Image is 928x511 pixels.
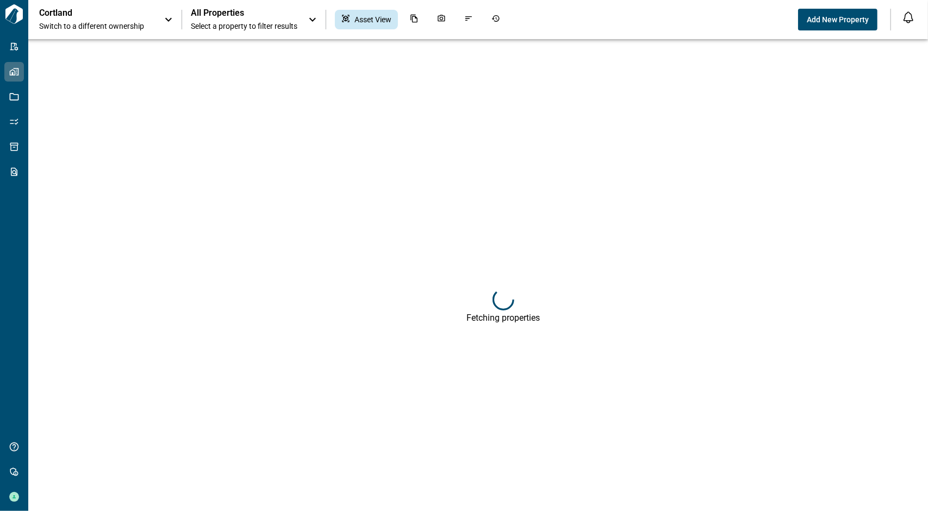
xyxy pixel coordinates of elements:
[335,10,398,29] div: Asset View
[39,21,153,32] span: Switch to a different ownership
[191,8,297,18] span: All Properties
[403,10,425,29] div: Documents
[798,9,877,30] button: Add New Property
[39,8,137,18] p: Cortland
[354,14,391,25] span: Asset View
[485,10,507,29] div: Job History
[466,313,540,323] div: Fetching properties
[191,21,297,32] span: Select a property to filter results
[431,10,452,29] div: Photos
[900,9,917,26] button: Open notification feed
[458,10,479,29] div: Issues & Info
[807,14,869,25] span: Add New Property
